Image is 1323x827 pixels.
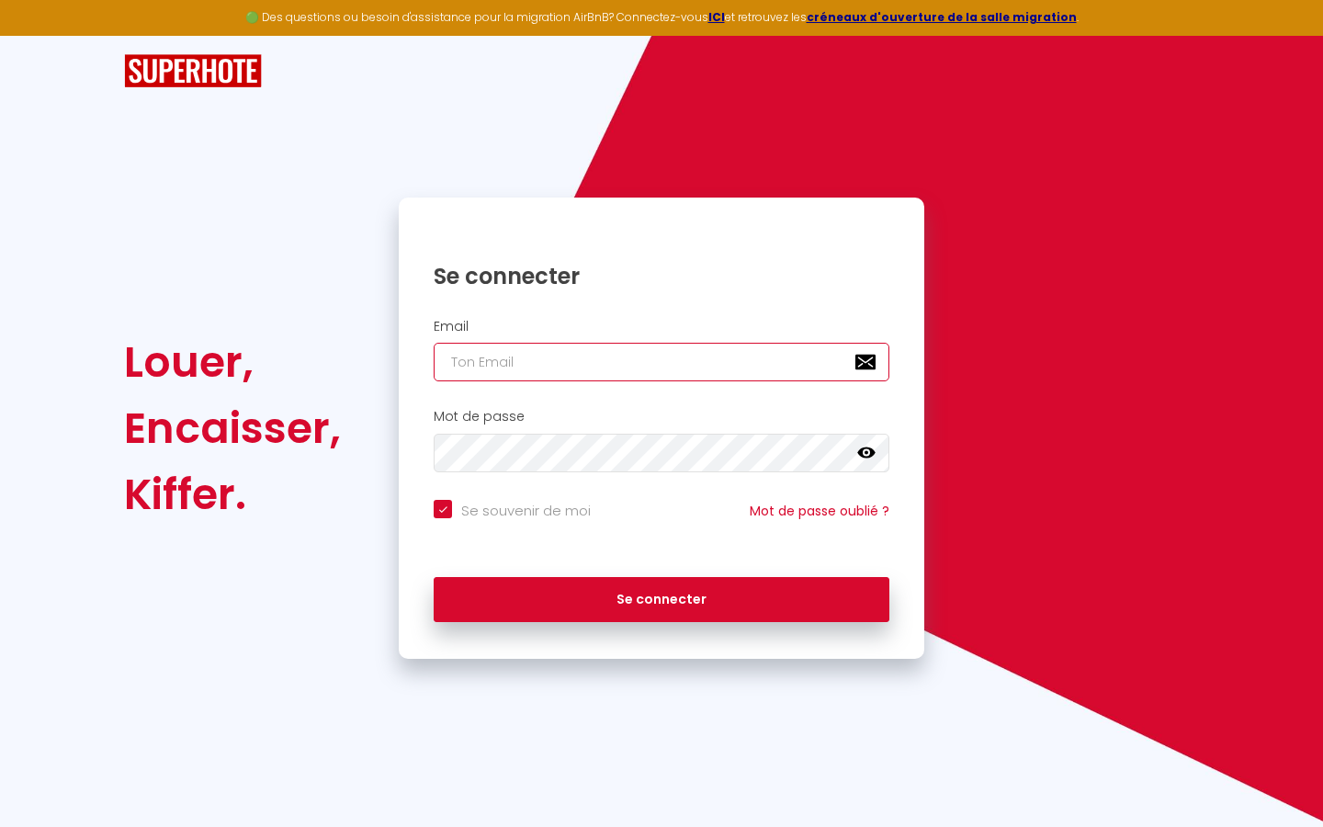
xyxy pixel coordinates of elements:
[807,9,1077,25] a: créneaux d'ouverture de la salle migration
[124,395,341,461] div: Encaisser,
[708,9,725,25] a: ICI
[124,329,341,395] div: Louer,
[15,7,70,62] button: Ouvrir le widget de chat LiveChat
[434,343,889,381] input: Ton Email
[750,502,889,520] a: Mot de passe oublié ?
[124,461,341,527] div: Kiffer.
[434,577,889,623] button: Se connecter
[124,54,262,88] img: SuperHote logo
[434,262,889,290] h1: Se connecter
[434,409,889,425] h2: Mot de passe
[434,319,889,334] h2: Email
